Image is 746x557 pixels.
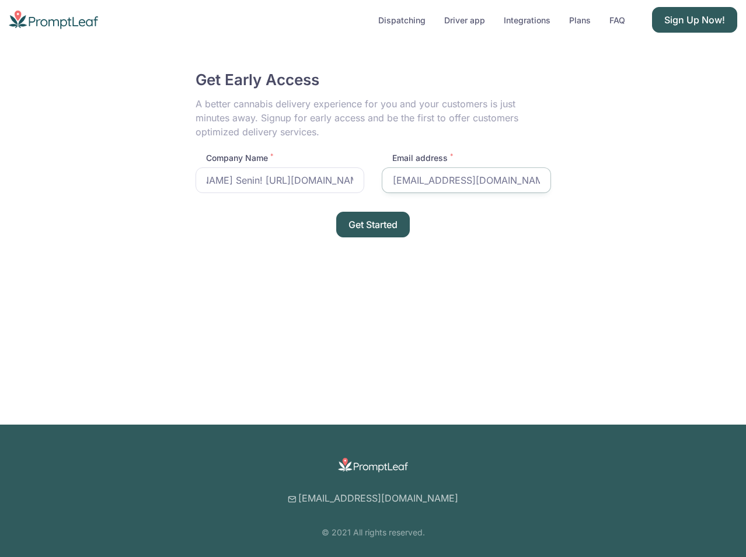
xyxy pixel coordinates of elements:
[322,527,425,537] span: © 2021 All rights reserved.
[196,70,551,90] h2: Get Early Access
[9,10,98,29] img: Around
[196,152,273,164] label: Company Name
[9,489,737,507] a: [EMAIL_ADDRESS][DOMAIN_NAME]
[600,14,635,26] a: FAQ
[338,458,408,472] img: PromptLeaf
[494,14,560,26] a: Integrations
[560,14,600,26] a: Plans
[196,97,551,139] p: A better cannabis delivery experience for you and your customers is just minutes away. Signup for...
[435,14,494,26] a: Driver app
[336,212,410,237] button: Get Started
[382,152,453,164] label: Email address
[652,7,737,33] a: Sign Up Now!
[369,14,435,26] a: Dispatching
